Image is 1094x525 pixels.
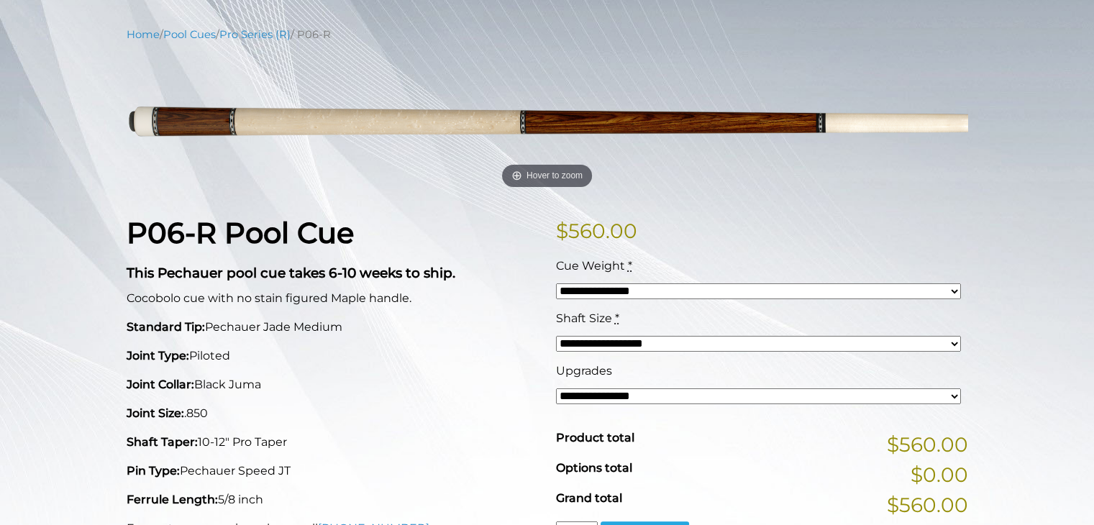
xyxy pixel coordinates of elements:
[163,28,216,41] a: Pool Cues
[556,461,632,475] span: Options total
[556,311,612,325] span: Shaft Size
[127,405,539,422] p: .850
[556,219,637,243] bdi: 560.00
[887,490,968,520] span: $560.00
[127,349,189,362] strong: Joint Type:
[127,27,968,42] nav: Breadcrumb
[127,28,160,41] a: Home
[127,491,539,508] p: 5/8 inch
[127,406,184,420] strong: Joint Size:
[127,53,968,193] img: P06-N.png
[127,320,205,334] strong: Standard Tip:
[628,259,632,273] abbr: required
[127,434,539,451] p: 10-12" Pro Taper
[127,290,539,307] p: Cocobolo cue with no stain figured Maple handle.
[127,53,968,193] a: Hover to zoom
[556,259,625,273] span: Cue Weight
[127,464,180,478] strong: Pin Type:
[911,460,968,490] span: $0.00
[219,28,291,41] a: Pro Series (R)
[556,219,568,243] span: $
[127,319,539,336] p: Pechauer Jade Medium
[127,493,218,506] strong: Ferrule Length:
[127,265,455,281] strong: This Pechauer pool cue takes 6-10 weeks to ship.
[887,429,968,460] span: $560.00
[127,376,539,393] p: Black Juma
[556,431,634,444] span: Product total
[127,462,539,480] p: Pechauer Speed JT
[127,215,354,250] strong: P06-R Pool Cue
[127,378,194,391] strong: Joint Collar:
[127,435,198,449] strong: Shaft Taper:
[127,347,539,365] p: Piloted
[615,311,619,325] abbr: required
[556,364,612,378] span: Upgrades
[556,491,622,505] span: Grand total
